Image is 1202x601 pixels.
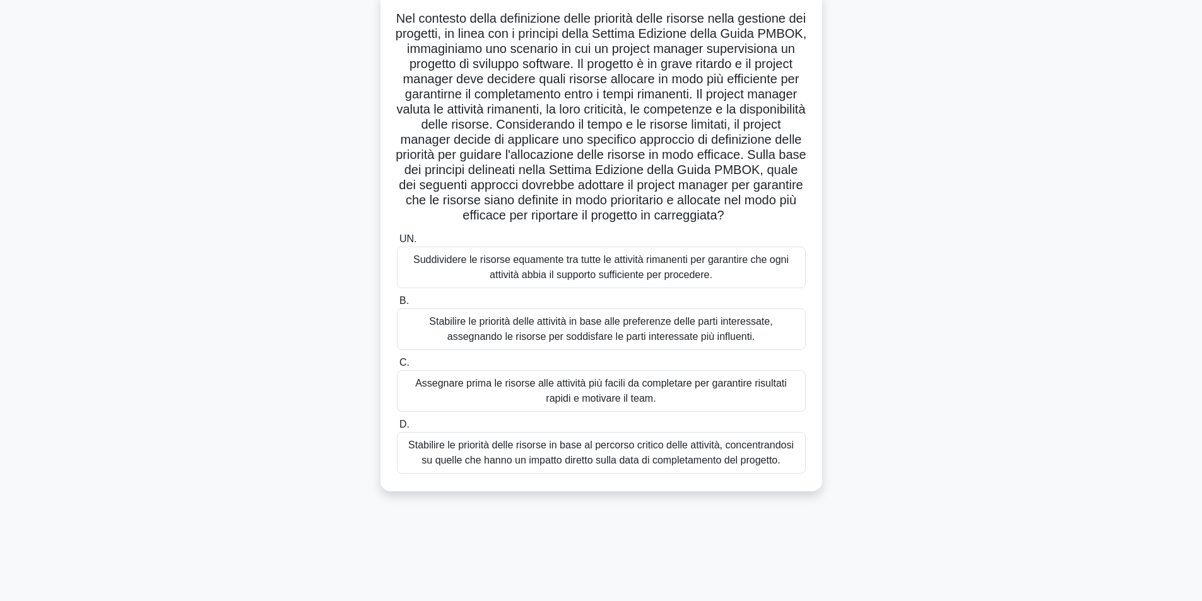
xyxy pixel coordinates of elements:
font: Nel contesto della definizione delle priorità delle risorse nella gestione dei progetti, in linea... [396,11,806,222]
font: B. [399,295,409,306]
font: Assegnare prima le risorse alle attività più facili da completare per garantire risultati rapidi ... [415,378,787,404]
font: Stabilire le priorità delle risorse in base al percorso critico delle attività, concentrandosi su... [408,440,794,465]
font: C. [399,357,410,368]
font: UN. [399,233,417,244]
font: D. [399,419,410,429]
font: Suddividere le risorse equamente tra tutte le attività rimanenti per garantire che ogni attività ... [413,254,789,280]
font: Stabilire le priorità delle attività in base alle preferenze delle parti interessate, assegnando ... [429,316,772,342]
